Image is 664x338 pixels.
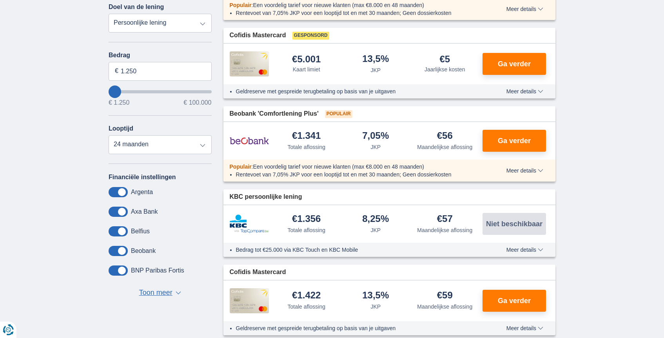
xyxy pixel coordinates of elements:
button: Meer details [501,6,549,12]
li: Bedrag tot €25.000 via KBC Touch en KBC Mobile [236,246,478,254]
span: Toon meer [139,288,172,298]
div: €1.356 [292,214,321,225]
span: € 100.000 [183,100,211,106]
button: Meer details [501,247,549,253]
img: product.pl.alt Beobank [230,131,269,151]
div: Totale aflossing [287,143,325,151]
button: Ga verder [483,53,546,75]
div: JKP [370,143,381,151]
li: Geldreserve met gespreide terugbetaling op basis van je uitgaven [236,87,478,95]
button: Niet beschikbaar [483,213,546,235]
div: JKP [370,66,381,74]
span: € [115,67,118,76]
div: Jaarlijkse kosten [425,65,465,73]
span: Populair [325,110,352,118]
span: Ga verder [498,60,531,67]
div: : [223,163,484,171]
span: Gesponsord [292,32,329,40]
li: Rentevoet van 7,05% JKP voor een looptijd tot en met 30 maanden; Geen dossierkosten [236,9,478,17]
span: Populair [230,164,252,170]
div: €56 [437,131,453,142]
div: €1.341 [292,131,321,142]
button: Meer details [501,325,549,331]
div: Kaart limiet [293,65,320,73]
label: Financiële instellingen [109,174,176,181]
div: Maandelijkse aflossing [417,143,472,151]
div: Totale aflossing [287,303,325,311]
span: Een voordelig tarief voor nieuwe klanten (max €8.000 en 48 maanden) [253,2,424,8]
div: JKP [370,226,381,234]
label: Argenta [131,189,153,196]
div: €57 [437,214,453,225]
label: BNP Paribas Fortis [131,267,184,274]
span: Cofidis Mastercard [230,31,286,40]
span: Meer details [506,247,543,253]
div: Totale aflossing [287,226,325,234]
span: Populair [230,2,252,8]
div: : [223,1,484,9]
img: product.pl.alt Cofidis CC [230,51,269,76]
div: Maandelijkse aflossing [417,226,472,234]
span: Meer details [506,325,543,331]
span: Een voordelig tarief voor nieuwe klanten (max €8.000 en 48 maanden) [253,164,424,170]
span: Ga verder [498,297,531,304]
div: 13,5% [362,291,389,301]
span: € 1.250 [109,100,129,106]
label: Bedrag [109,52,212,59]
button: Toon meer ▼ [137,287,183,298]
div: 8,25% [362,214,389,225]
label: Beobank [131,247,156,254]
input: wantToBorrow [109,90,212,93]
span: Ga verder [498,137,531,144]
button: Ga verder [483,130,546,152]
span: Meer details [506,168,543,173]
span: Meer details [506,89,543,94]
img: product.pl.alt Cofidis CC [230,288,269,313]
label: Axa Bank [131,208,158,215]
div: 7,05% [362,131,389,142]
label: Belfius [131,228,150,235]
span: Niet beschikbaar [486,220,542,227]
span: Beobank 'Comfortlening Plus' [230,109,319,118]
div: €5.001 [292,55,321,64]
img: product.pl.alt KBC [230,214,269,233]
button: Meer details [501,167,549,174]
span: ▼ [176,291,181,294]
span: Meer details [506,6,543,12]
span: Cofidis Mastercard [230,268,286,277]
div: €5 [439,55,450,64]
div: €59 [437,291,453,301]
li: Rentevoet van 7,05% JKP voor een looptijd tot en met 30 maanden; Geen dossierkosten [236,171,478,178]
span: KBC persoonlijke lening [230,193,302,202]
div: Maandelijkse aflossing [417,303,472,311]
label: Looptijd [109,125,133,132]
label: Doel van de lening [109,4,164,11]
div: 13,5% [362,54,389,65]
button: Ga verder [483,290,546,312]
div: €1.422 [292,291,321,301]
button: Meer details [501,88,549,94]
li: Geldreserve met gespreide terugbetaling op basis van je uitgaven [236,324,478,332]
div: JKP [370,303,381,311]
